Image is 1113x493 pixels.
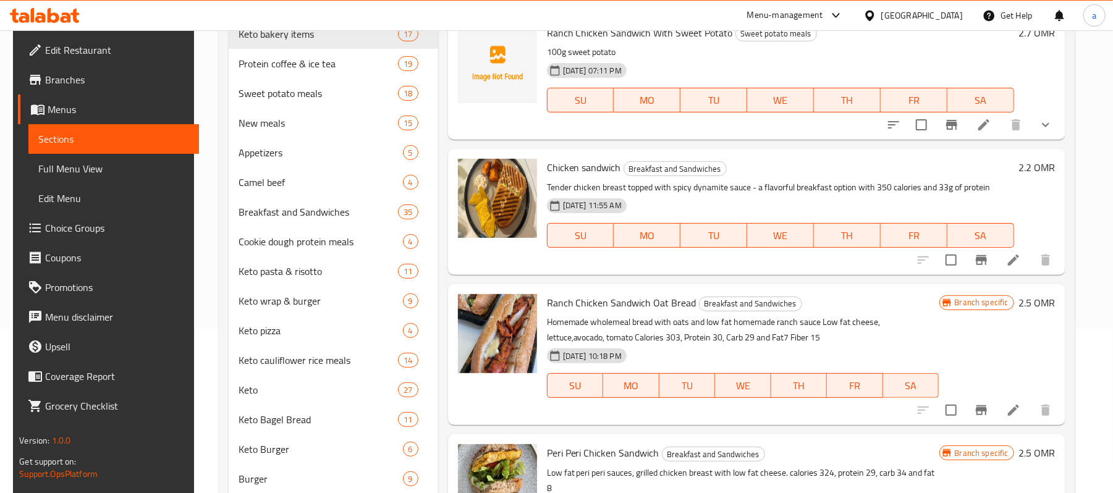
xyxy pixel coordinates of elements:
[819,227,876,245] span: TH
[715,373,771,398] button: WE
[608,377,654,395] span: MO
[938,397,964,423] span: Select to update
[614,223,680,248] button: MO
[619,227,675,245] span: MO
[18,302,199,332] a: Menu disclaimer
[239,293,402,308] div: Keto wrap & burger
[45,280,189,295] span: Promotions
[662,447,764,461] span: Breakfast and Sandwiches
[239,116,398,130] span: New meals
[398,382,418,397] div: items
[239,382,398,397] span: Keto
[685,91,742,109] span: TU
[552,377,598,395] span: SU
[398,204,418,219] div: items
[18,332,199,361] a: Upsell
[1006,403,1021,418] a: Edit menu item
[239,442,402,457] div: Keto Burger
[239,145,402,160] span: Appetizers
[662,447,765,461] div: Breakfast and Sandwiches
[947,223,1014,248] button: SA
[45,72,189,87] span: Branches
[18,213,199,243] a: Choice Groups
[19,453,76,470] span: Get support on:
[48,102,189,117] span: Menus
[879,110,908,140] button: sort-choices
[1019,444,1056,461] h6: 2.5 OMR
[908,112,934,138] span: Select to update
[229,49,438,78] div: Protein coffee & ice tea19
[547,373,603,398] button: SU
[398,56,418,71] div: items
[398,353,418,368] div: items
[18,35,199,65] a: Edit Restaurant
[398,412,418,427] div: items
[1019,159,1056,176] h6: 2.2 OMR
[967,395,996,425] button: Branch-specific-item
[404,177,418,188] span: 4
[458,159,537,238] img: Chicken sandwich
[28,124,199,154] a: Sections
[229,345,438,375] div: Keto cauliflower rice meals14
[28,154,199,183] a: Full Menu View
[1001,110,1031,140] button: delete
[18,391,199,421] a: Grocery Checklist
[771,373,827,398] button: TH
[952,227,1009,245] span: SA
[18,95,199,124] a: Menus
[558,65,627,77] span: [DATE] 07:11 PM
[558,200,627,211] span: [DATE] 11:55 AM
[229,434,438,464] div: Keto Burger6
[547,158,621,177] span: Chicken sandwich
[814,88,881,112] button: TH
[229,78,438,108] div: Sweet potato meals18
[239,471,402,486] div: Burger
[603,373,659,398] button: MO
[883,373,939,398] button: SA
[398,86,418,101] div: items
[1031,395,1060,425] button: delete
[18,361,199,391] a: Coverage Report
[1019,294,1056,311] h6: 2.5 OMR
[239,234,402,249] span: Cookie dough protein meals
[45,250,189,265] span: Coupons
[881,9,963,22] div: [GEOGRAPHIC_DATA]
[239,204,398,219] div: Breakfast and Sandwiches
[403,323,418,338] div: items
[229,316,438,345] div: Keto pizza4
[832,377,878,395] span: FR
[888,377,934,395] span: SA
[239,175,402,190] span: Camel beef
[547,180,1014,195] p: Tender chicken breast topped with spicy dynamite sauce - a flavorful breakfast option with 350 ca...
[976,117,991,132] a: Edit menu item
[547,223,614,248] button: SU
[229,167,438,197] div: Camel beef4
[747,223,814,248] button: WE
[938,247,964,273] span: Select to update
[547,314,939,345] p: Homemade wholemeal bread with oats and low fat homemade ranch sauce Low fat cheese, lettuce,avoca...
[239,264,398,279] span: Keto pasta & risotto
[399,384,417,396] span: 27
[239,86,398,101] span: Sweet potato meals
[52,432,71,449] span: 1.0.0
[1019,24,1056,41] h6: 2.7 OMR
[404,147,418,159] span: 5
[399,414,417,426] span: 11
[404,295,418,307] span: 9
[547,444,659,462] span: Peri Peri Chicken Sandwich
[45,369,189,384] span: Coverage Report
[229,197,438,227] div: Breakfast and Sandwiches35
[239,353,398,368] span: Keto cauliflower rice meals
[399,28,417,40] span: 17
[404,236,418,248] span: 4
[952,91,1009,109] span: SA
[239,56,398,71] div: Protein coffee & ice tea
[399,206,417,218] span: 35
[398,264,418,279] div: items
[229,286,438,316] div: Keto wrap & burger9
[547,293,696,312] span: Ranch Chicken Sandwich Oat Bread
